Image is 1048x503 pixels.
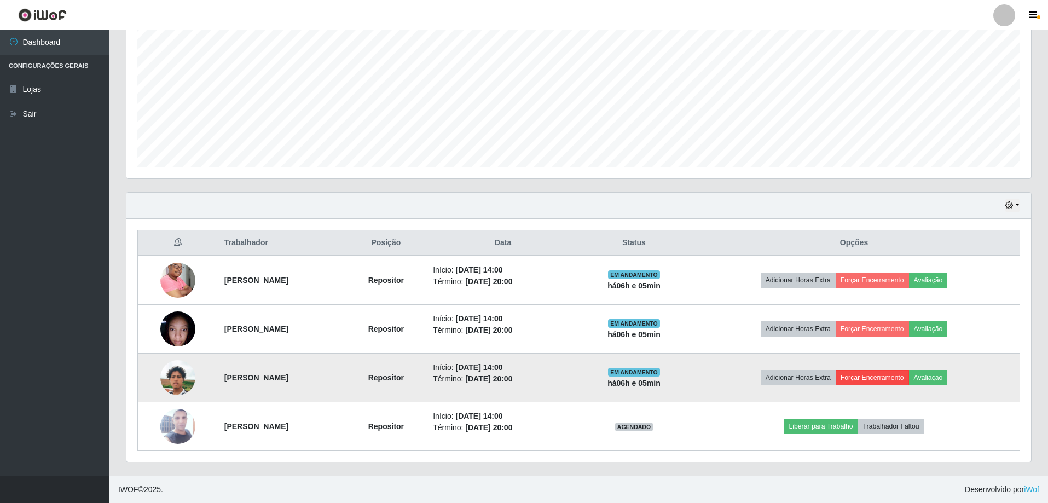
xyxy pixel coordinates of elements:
li: Término: [433,276,573,287]
img: CoreUI Logo [18,8,67,22]
li: Início: [433,362,573,373]
th: Posição [346,230,427,256]
time: [DATE] 14:00 [455,265,502,274]
button: Adicionar Horas Extra [761,273,836,288]
span: EM ANDAMENTO [608,270,660,279]
li: Início: [433,264,573,276]
strong: [PERSON_NAME] [224,373,288,382]
strong: há 06 h e 05 min [607,330,661,339]
a: iWof [1024,485,1039,494]
span: AGENDADO [615,423,653,431]
strong: [PERSON_NAME] [224,276,288,285]
span: EM ANDAMENTO [608,368,660,377]
span: © 2025 . [118,484,163,495]
img: 1756162339010.jpeg [160,388,195,465]
span: IWOF [118,485,138,494]
strong: Repositor [368,422,404,431]
time: [DATE] 14:00 [455,363,502,372]
time: [DATE] 20:00 [465,277,512,286]
strong: [PERSON_NAME] [224,422,288,431]
time: [DATE] 20:00 [465,423,512,432]
img: 1752179199159.jpeg [160,254,195,307]
strong: há 06 h e 05 min [607,281,661,290]
span: EM ANDAMENTO [608,319,660,328]
li: Início: [433,313,573,325]
time: [DATE] 14:00 [455,412,502,420]
strong: há 06 h e 05 min [607,379,661,388]
time: [DATE] 20:00 [465,326,512,334]
button: Liberar para Trabalho [784,419,858,434]
button: Forçar Encerramento [836,321,909,337]
strong: [PERSON_NAME] [224,325,288,333]
strong: Repositor [368,325,404,333]
button: Adicionar Horas Extra [761,370,836,385]
li: Término: [433,373,573,385]
th: Trabalhador [218,230,346,256]
img: 1753209375132.jpeg [160,346,195,409]
th: Status [580,230,688,256]
button: Forçar Encerramento [836,370,909,385]
strong: Repositor [368,373,404,382]
span: Desenvolvido por [965,484,1039,495]
strong: Repositor [368,276,404,285]
button: Avaliação [909,370,948,385]
th: Data [426,230,580,256]
li: Término: [433,422,573,433]
li: Início: [433,411,573,422]
th: Opções [688,230,1020,256]
button: Forçar Encerramento [836,273,909,288]
button: Avaliação [909,321,948,337]
button: Adicionar Horas Extra [761,321,836,337]
button: Avaliação [909,273,948,288]
time: [DATE] 20:00 [465,374,512,383]
img: 1753224440001.jpeg [160,305,195,352]
time: [DATE] 14:00 [455,314,502,323]
button: Trabalhador Faltou [858,419,924,434]
li: Término: [433,325,573,336]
